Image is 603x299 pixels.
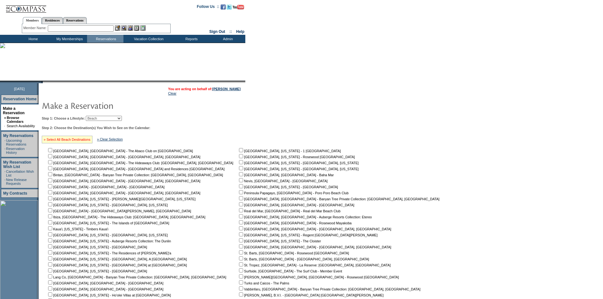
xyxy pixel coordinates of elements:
[238,245,391,249] nobr: [GEOGRAPHIC_DATA], [GEOGRAPHIC_DATA] - [GEOGRAPHIC_DATA], [GEOGRAPHIC_DATA]
[23,25,48,31] div: Member Name:
[4,124,6,128] td: ·
[227,6,232,10] a: Follow us on Twitter
[47,227,108,231] nobr: Kaua'i, [US_STATE] - Timbers Kaua'i
[6,147,25,154] a: Reservation History
[14,35,51,43] td: Home
[47,149,193,153] nobr: [GEOGRAPHIC_DATA], [GEOGRAPHIC_DATA] - The Abaco Club on [GEOGRAPHIC_DATA]
[134,25,139,31] img: Reservations
[238,197,439,201] nobr: [GEOGRAPHIC_DATA], [GEOGRAPHIC_DATA] - Banyan Tree Private Collection: [GEOGRAPHIC_DATA], [GEOGRA...
[4,170,5,177] td: ·
[121,25,127,31] img: View
[238,269,342,273] nobr: Surfside, [GEOGRAPHIC_DATA] - The Surf Club - Member Event
[229,29,232,34] span: ::
[238,203,354,207] nobr: [GEOGRAPHIC_DATA], [GEOGRAPHIC_DATA] - [GEOGRAPHIC_DATA]
[4,178,5,185] td: ·
[238,155,355,159] nobr: [GEOGRAPHIC_DATA], [US_STATE] - Rosewood [GEOGRAPHIC_DATA]
[47,191,200,195] nobr: [GEOGRAPHIC_DATA], [GEOGRAPHIC_DATA] - [GEOGRAPHIC_DATA], [GEOGRAPHIC_DATA]
[3,97,36,101] a: Reservation Home
[238,173,334,177] nobr: [GEOGRAPHIC_DATA], [GEOGRAPHIC_DATA] - Baha Mar
[221,6,226,10] a: Become our fan on Facebook
[238,293,384,297] nobr: [PERSON_NAME], B.V.I. - [GEOGRAPHIC_DATA] [GEOGRAPHIC_DATA][PERSON_NAME]
[238,251,349,255] nobr: St. Barts, [GEOGRAPHIC_DATA] - Rosewood [GEOGRAPHIC_DATA]
[51,35,87,43] td: My Memberships
[87,35,123,43] td: Reservations
[47,293,171,297] nobr: [GEOGRAPHIC_DATA], [US_STATE] - Ho'olei Villas at [GEOGRAPHIC_DATA]
[3,191,27,196] a: My Contracts
[7,124,35,128] a: Search Availability
[47,209,191,213] nobr: [GEOGRAPHIC_DATA] - [GEOGRAPHIC_DATA][PERSON_NAME], [GEOGRAPHIC_DATA]
[6,178,27,185] a: New Release Requests
[238,215,372,219] nobr: [GEOGRAPHIC_DATA], [GEOGRAPHIC_DATA] - Auberge Resorts Collection: Etereo
[47,185,165,189] nobr: [GEOGRAPHIC_DATA] - [GEOGRAPHIC_DATA] - [GEOGRAPHIC_DATA]
[47,197,196,201] nobr: [GEOGRAPHIC_DATA], [US_STATE] - [PERSON_NAME][GEOGRAPHIC_DATA], [US_STATE]
[14,87,25,91] span: [DATE]
[140,25,146,31] img: b_calculator.gif
[212,87,241,91] a: [PERSON_NAME]
[238,149,341,153] nobr: [GEOGRAPHIC_DATA], [US_STATE] - 1 [GEOGRAPHIC_DATA]
[238,263,391,267] nobr: St. Tropez, [GEOGRAPHIC_DATA] - La Reserve: [GEOGRAPHIC_DATA], [GEOGRAPHIC_DATA]
[3,134,33,138] a: My Reservations
[47,287,163,291] nobr: [GEOGRAPHIC_DATA], [GEOGRAPHIC_DATA] - [GEOGRAPHIC_DATA]
[238,257,369,261] nobr: St. Barts, [GEOGRAPHIC_DATA] - [GEOGRAPHIC_DATA], [GEOGRAPHIC_DATA]
[4,116,6,120] b: »
[42,116,85,120] b: Step 1: Choose a Lifestyle:
[47,215,205,219] nobr: Ibiza, [GEOGRAPHIC_DATA] - The Hideaways Club: [GEOGRAPHIC_DATA], [GEOGRAPHIC_DATA]
[115,25,120,31] img: b_edit.gif
[238,167,359,171] nobr: [GEOGRAPHIC_DATA], [US_STATE] - [GEOGRAPHIC_DATA], [US_STATE]
[3,160,31,169] a: My Reservation Wish List
[238,233,378,237] nobr: [GEOGRAPHIC_DATA], [US_STATE] - Regent [GEOGRAPHIC_DATA][PERSON_NAME]
[42,99,168,112] img: pgTtlMakeReservation.gif
[233,6,244,10] a: Subscribe to our YouTube Channel
[44,138,91,141] a: » Select All Beach Destinations
[128,25,133,31] img: Impersonate
[238,239,321,243] nobr: [GEOGRAPHIC_DATA], [US_STATE] - The Cloister
[238,161,359,165] nobr: [GEOGRAPHIC_DATA], [US_STATE] - [GEOGRAPHIC_DATA], [US_STATE]
[47,155,200,159] nobr: [GEOGRAPHIC_DATA], [GEOGRAPHIC_DATA] - [GEOGRAPHIC_DATA], [GEOGRAPHIC_DATA]
[227,4,232,9] img: Follow us on Twitter
[197,4,219,11] td: Follow Us ::
[42,126,150,130] b: Step 2: Choose the Destination(s) You Wish to See on the Calendar:
[47,173,223,177] nobr: Bintan, [GEOGRAPHIC_DATA] - Banyan Tree Private Collection: [GEOGRAPHIC_DATA], [GEOGRAPHIC_DATA]
[233,5,244,9] img: Subscribe to our YouTube Channel
[47,233,168,237] nobr: [GEOGRAPHIC_DATA], [US_STATE] - [GEOGRAPHIC_DATA], [US_STATE]
[47,281,163,285] nobr: [GEOGRAPHIC_DATA], [GEOGRAPHIC_DATA] - [GEOGRAPHIC_DATA]
[47,239,171,243] nobr: [GEOGRAPHIC_DATA], [US_STATE] - Auberge Resorts Collection: The Dunlin
[238,281,289,285] nobr: Turks and Caicos - The Palms
[42,17,63,24] a: Residences
[238,179,328,183] nobr: Nevis, [GEOGRAPHIC_DATA] - [GEOGRAPHIC_DATA]
[47,167,224,171] nobr: [GEOGRAPHIC_DATA], [GEOGRAPHIC_DATA] - [GEOGRAPHIC_DATA] and Residences [GEOGRAPHIC_DATA]
[209,35,245,43] td: Admin
[4,147,5,154] td: ·
[47,251,171,255] nobr: [GEOGRAPHIC_DATA], [US_STATE] - The Residences of [PERSON_NAME]'a
[41,81,43,83] img: promoShadowLeftCorner.gif
[47,275,226,279] nobr: Lang Co, [GEOGRAPHIC_DATA] - Banyan Tree Private Collection: [GEOGRAPHIC_DATA], [GEOGRAPHIC_DATA]
[209,29,225,34] a: Sign Out
[23,17,42,24] a: Members
[168,87,241,91] span: You are acting on behalf of:
[168,91,176,95] a: Clear
[47,161,233,165] nobr: [GEOGRAPHIC_DATA], [GEOGRAPHIC_DATA] - The Hideaways Club: [GEOGRAPHIC_DATA], [GEOGRAPHIC_DATA]
[6,139,26,146] a: Upcoming Reservations
[47,179,200,183] nobr: [GEOGRAPHIC_DATA], [GEOGRAPHIC_DATA] - [GEOGRAPHIC_DATA], [GEOGRAPHIC_DATA]
[238,209,341,213] nobr: Real del Mar, [GEOGRAPHIC_DATA] - Real del Mar Beach Club
[236,29,244,34] a: Help
[63,17,87,24] a: Reservations
[238,185,338,189] nobr: [GEOGRAPHIC_DATA], [US_STATE] - [GEOGRAPHIC_DATA]
[47,203,168,207] nobr: [GEOGRAPHIC_DATA], [US_STATE] - [GEOGRAPHIC_DATA], [US_STATE]
[238,191,349,195] nobr: Peninsula Papagayo, [GEOGRAPHIC_DATA] - Poro Poro Beach Club
[3,106,25,115] a: Make a Reservation
[47,257,187,261] nobr: [GEOGRAPHIC_DATA], [US_STATE] - [GEOGRAPHIC_DATA], A [GEOGRAPHIC_DATA]
[47,269,147,273] nobr: [GEOGRAPHIC_DATA], [US_STATE] - [GEOGRAPHIC_DATA]
[238,227,391,231] nobr: [GEOGRAPHIC_DATA], [GEOGRAPHIC_DATA] - [GEOGRAPHIC_DATA], [GEOGRAPHIC_DATA]
[6,170,34,177] a: Cancellation Wish List
[47,245,147,249] nobr: [GEOGRAPHIC_DATA], [US_STATE] - [GEOGRAPHIC_DATA]
[238,287,420,291] nobr: Vabbinfaru, [GEOGRAPHIC_DATA] - Banyan Tree Private Collection: [GEOGRAPHIC_DATA], [GEOGRAPHIC_DATA]
[123,35,173,43] td: Vacation Collection
[4,139,5,146] td: ·
[7,116,23,123] a: Browse Calendars
[97,137,123,141] a: » Clear Selection
[47,221,169,225] nobr: [GEOGRAPHIC_DATA], [US_STATE] - The Islands of [GEOGRAPHIC_DATA]
[47,263,187,267] nobr: [GEOGRAPHIC_DATA], [US_STATE] - [GEOGRAPHIC_DATA] at [GEOGRAPHIC_DATA]
[238,275,399,279] nobr: [PERSON_NAME][GEOGRAPHIC_DATA], [GEOGRAPHIC_DATA] - Rosewood [GEOGRAPHIC_DATA]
